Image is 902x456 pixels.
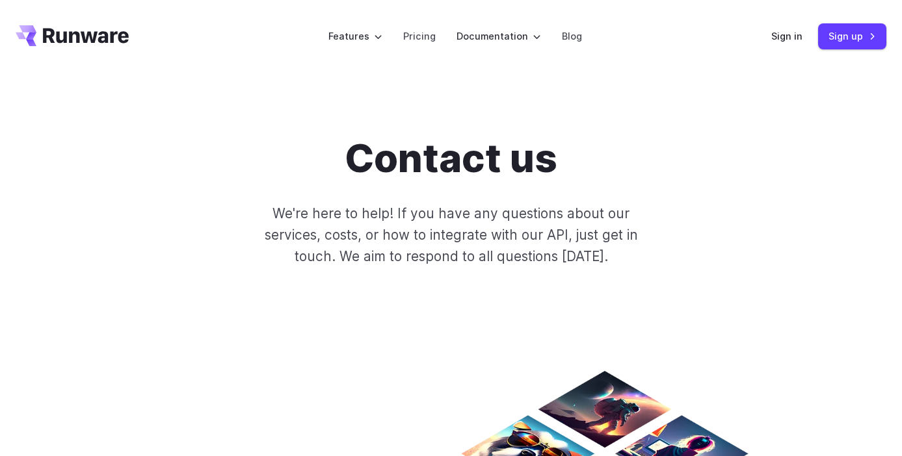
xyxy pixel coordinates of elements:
a: Sign in [771,29,803,44]
a: Pricing [403,29,436,44]
p: We're here to help! If you have any questions about our services, costs, or how to integrate with... [243,203,659,268]
label: Features [328,29,382,44]
a: Blog [562,29,582,44]
a: Sign up [818,23,886,49]
label: Documentation [457,29,541,44]
h1: Contact us [345,135,557,182]
a: Go to / [16,25,129,46]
